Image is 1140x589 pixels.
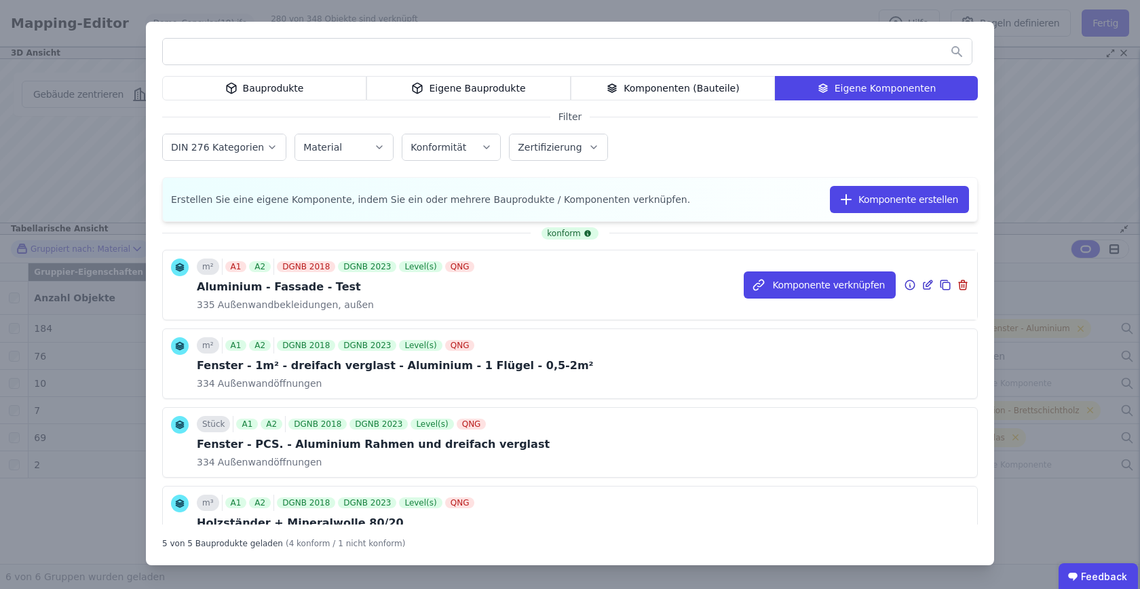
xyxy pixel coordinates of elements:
[197,515,477,531] div: Holzständer + Mineralwolle 80/20
[236,419,258,430] div: A1
[162,533,283,549] div: 5 von 5 Bauprodukte geladen
[744,271,896,299] button: Komponente verknüpfen
[402,134,500,160] button: Konformität
[775,76,978,100] div: Eigene Komponenten
[288,419,347,430] div: DGNB 2018
[277,261,335,272] div: DGNB 2018
[215,298,374,311] span: Außenwandbekleidungen, außen
[197,259,219,275] div: m²
[411,419,453,430] div: Level(s)
[225,340,247,351] div: A1
[197,455,215,469] span: 334
[249,497,271,508] div: A2
[215,377,322,390] span: Außenwandöffnungen
[510,134,607,160] button: Zertifizierung
[197,337,219,354] div: m²
[303,142,345,153] label: Material
[571,76,775,100] div: Komponenten (Bauteile)
[197,416,230,432] div: Stück
[518,142,584,153] label: Zertifizierung
[197,358,594,374] div: Fenster - 1m² - dreifach verglast - Aluminium - 1 Flügel - 0,5-2m²
[215,455,322,469] span: Außenwandöffnungen
[411,142,469,153] label: Konformität
[445,340,475,351] div: QNG
[286,533,406,549] div: (4 konform / 1 nicht konform)
[249,340,271,351] div: A2
[163,134,286,160] button: DIN 276 Kategorien
[550,110,590,123] span: Filter
[541,227,598,240] div: konform
[197,298,215,311] span: 335
[399,497,442,508] div: Level(s)
[197,377,215,390] span: 334
[197,495,219,511] div: m³
[277,497,335,508] div: DGNB 2018
[171,193,690,206] span: Erstellen Sie eine eigene Komponente, indem Sie ein oder mehrere Bauprodukte / Komponenten verknü...
[338,261,396,272] div: DGNB 2023
[197,279,477,295] div: Aluminium - Fassade - Test
[197,436,550,453] div: Fenster - PCS. - Aluminium Rahmen und dreifach verglast
[349,419,408,430] div: DGNB 2023
[225,497,247,508] div: A1
[277,340,335,351] div: DGNB 2018
[249,261,271,272] div: A2
[225,261,247,272] div: A1
[399,340,442,351] div: Level(s)
[261,419,282,430] div: A2
[295,134,393,160] button: Material
[445,497,475,508] div: QNG
[457,419,487,430] div: QNG
[171,142,267,153] label: DIN 276 Kategorien
[366,76,571,100] div: Eigene Bauprodukte
[338,340,396,351] div: DGNB 2023
[338,497,396,508] div: DGNB 2023
[399,261,442,272] div: Level(s)
[162,76,366,100] div: Bauprodukte
[830,186,969,213] button: Komponente erstellen
[445,261,475,272] div: QNG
